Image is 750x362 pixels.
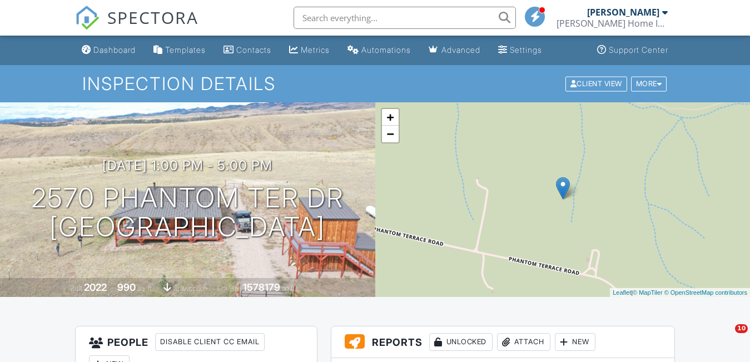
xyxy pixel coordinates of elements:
[735,324,748,333] span: 10
[236,45,271,54] div: Contacts
[497,333,550,351] div: Attach
[343,40,415,61] a: Automations (Basic)
[102,158,272,173] h3: [DATE] 1:00 pm - 5:00 pm
[613,289,631,296] a: Leaflet
[610,288,750,297] div: |
[285,40,334,61] a: Metrics
[84,281,107,293] div: 2022
[557,18,668,29] div: Hartman Home Inspections
[510,45,542,54] div: Settings
[137,284,153,292] span: sq. ft.
[243,281,280,293] div: 1578179
[294,7,516,29] input: Search everything...
[75,15,198,38] a: SPECTORA
[107,6,198,29] span: SPECTORA
[609,45,668,54] div: Support Center
[282,284,296,292] span: sq.ft.
[117,281,136,293] div: 990
[77,40,140,61] a: Dashboard
[564,79,630,87] a: Client View
[82,74,668,93] h1: Inspection Details
[75,6,100,30] img: The Best Home Inspection Software - Spectora
[712,324,739,351] iframe: Intercom live chat
[165,45,206,54] div: Templates
[331,326,675,358] h3: Reports
[587,7,659,18] div: [PERSON_NAME]
[633,289,663,296] a: © MapTiler
[424,40,485,61] a: Advanced
[219,40,276,61] a: Contacts
[93,45,136,54] div: Dashboard
[361,45,411,54] div: Automations
[70,284,82,292] span: Built
[31,184,344,242] h1: 2570 Phantom Ter Dr [GEOGRAPHIC_DATA]
[382,109,399,126] a: Zoom in
[218,284,241,292] span: Lot Size
[382,126,399,142] a: Zoom out
[664,289,747,296] a: © OpenStreetMap contributors
[565,76,627,91] div: Client View
[155,333,265,351] div: Disable Client CC Email
[441,45,480,54] div: Advanced
[494,40,547,61] a: Settings
[593,40,673,61] a: Support Center
[555,333,595,351] div: New
[301,45,330,54] div: Metrics
[149,40,210,61] a: Templates
[429,333,493,351] div: Unlocked
[631,76,667,91] div: More
[173,284,207,292] span: crawlspace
